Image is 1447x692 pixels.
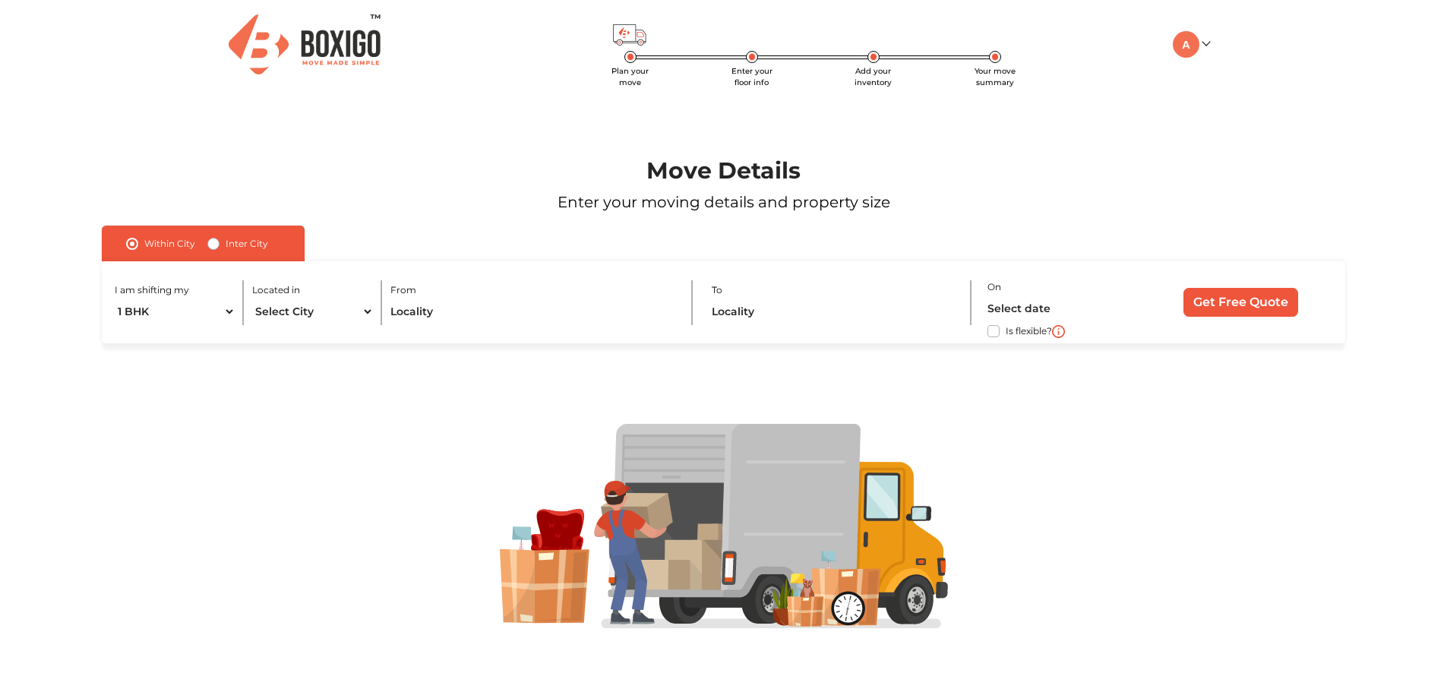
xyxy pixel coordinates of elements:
span: Your move summary [975,66,1016,87]
h1: Move Details [58,157,1389,185]
img: i [1052,325,1065,338]
span: Enter your floor info [731,66,772,87]
label: Located in [252,283,300,297]
input: Locality [390,299,675,325]
input: Select date [987,295,1131,322]
label: To [712,283,722,297]
span: Add your inventory [855,66,892,87]
span: Plan your move [611,66,649,87]
label: On [987,280,1001,294]
label: Within City [144,235,195,253]
label: Inter City [226,235,268,253]
input: Get Free Quote [1183,288,1298,317]
input: Locality [712,299,956,325]
label: Is flexible? [1006,322,1052,338]
p: Enter your moving details and property size [58,191,1389,213]
img: Boxigo [229,14,381,74]
label: From [390,283,416,297]
label: I am shifting my [115,283,189,297]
